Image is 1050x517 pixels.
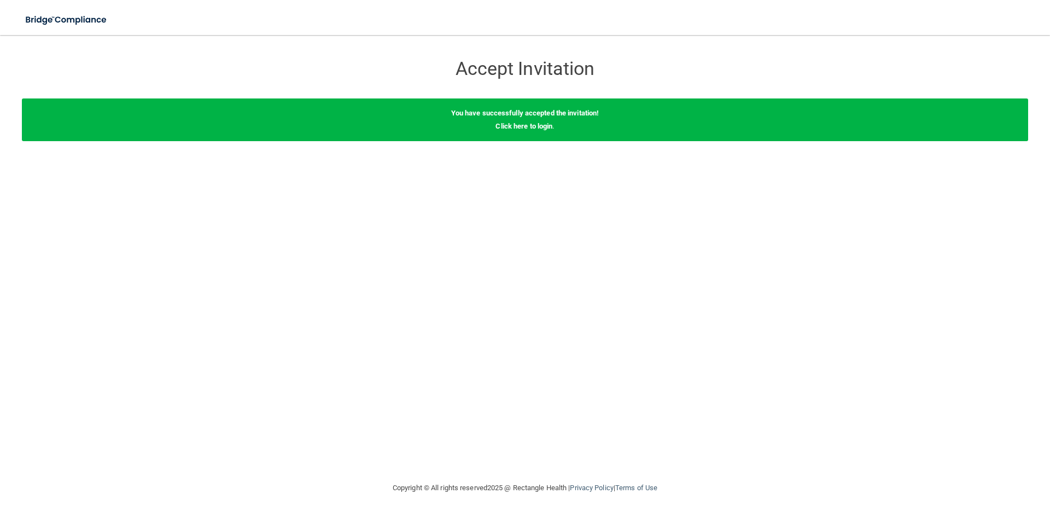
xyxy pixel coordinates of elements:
[325,470,725,506] div: Copyright © All rights reserved 2025 @ Rectangle Health | |
[325,59,725,79] h3: Accept Invitation
[570,484,613,492] a: Privacy Policy
[451,109,599,117] b: You have successfully accepted the invitation!
[16,9,117,31] img: bridge_compliance_login_screen.278c3ca4.svg
[22,98,1028,141] div: .
[615,484,657,492] a: Terms of Use
[495,122,552,130] a: Click here to login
